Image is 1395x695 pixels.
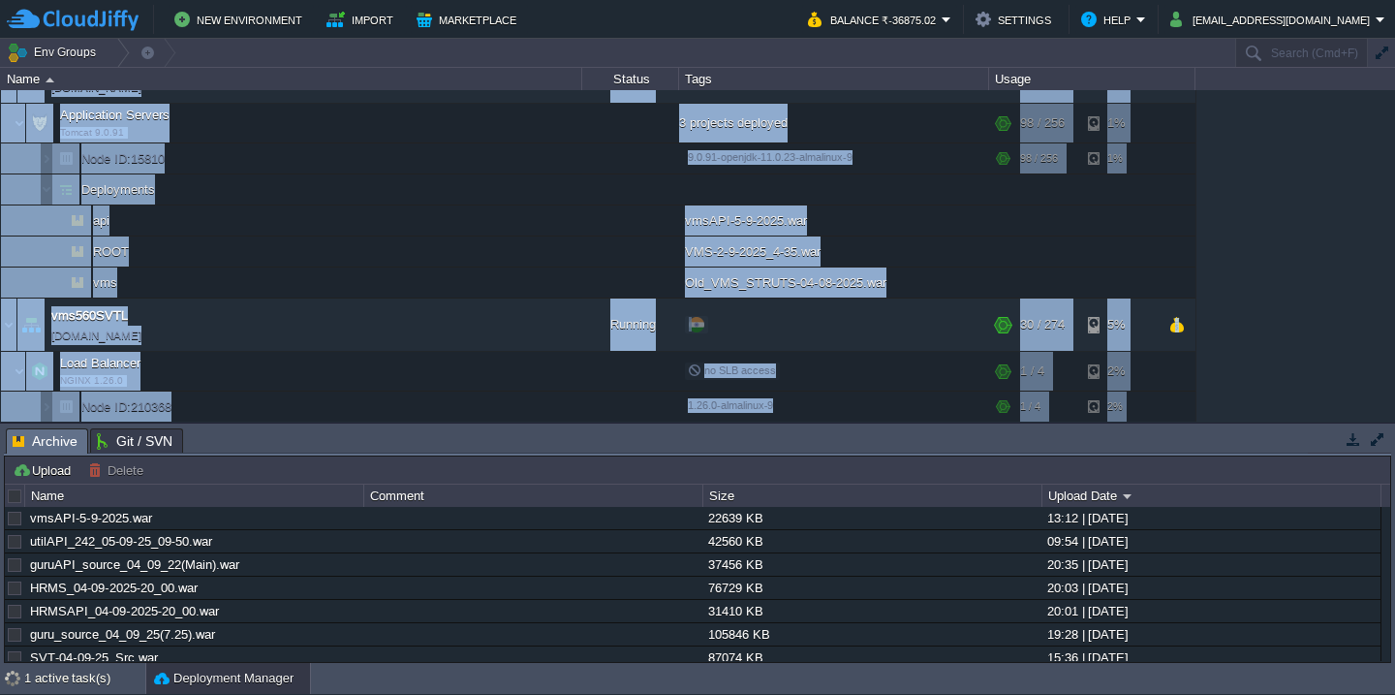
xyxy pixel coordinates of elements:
[1088,143,1151,174] div: 1%
[679,104,989,142] div: 3 projects deployed
[79,181,158,198] a: Deployments
[679,237,989,267] div: VMS-2-9-2025_4-35.war
[688,364,776,376] span: no SLB access
[680,68,988,90] div: Tags
[990,68,1194,90] div: Usage
[41,392,52,422] img: AMDAwAAAACH5BAEAAAAALAAAAAABAAEAAAICRAEAOw==
[81,399,131,414] span: Node ID:
[365,485,702,507] div: Comment
[14,104,25,142] img: AMDAwAAAACH5BAEAAAAALAAAAAABAAEAAAICRAEAOw==
[703,553,1040,576] div: 37456 KB
[88,461,149,479] button: Delete
[1042,600,1379,622] div: 20:01 | [DATE]
[91,274,120,291] a: vms
[60,375,123,387] span: NGINX 1.26.0
[703,623,1040,646] div: 105846 KB
[30,650,158,665] a: SVT-04-09-25_Src.war
[52,174,79,205] img: AMDAwAAAACH5BAEAAAAALAAAAAABAAEAAAICRAEAOw==
[14,352,25,391] img: AMDAwAAAACH5BAEAAAAALAAAAAABAAEAAAICRAEAOw==
[79,398,174,415] a: Node ID:210368
[1020,143,1058,174] div: 98 / 256
[1088,392,1151,422] div: 2%
[7,39,103,66] button: Env Groups
[1042,553,1379,576] div: 20:35 | [DATE]
[1020,392,1040,422] div: 1 / 4
[58,107,172,123] span: Application Servers
[1081,8,1136,31] button: Help
[52,268,64,298] img: AMDAwAAAACH5BAEAAAAALAAAAAABAAEAAAICRAEAOw==
[1020,352,1044,391] div: 1 / 4
[41,143,52,174] img: AMDAwAAAACH5BAEAAAAALAAAAAABAAEAAAICRAEAOw==
[1020,299,1065,351] div: 30 / 274
[154,669,294,688] button: Deployment Manager
[582,299,679,351] div: Running
[52,237,64,267] img: AMDAwAAAACH5BAEAAAAALAAAAAABAAEAAAICRAEAOw==
[417,8,522,31] button: Marketplace
[46,78,54,82] img: AMDAwAAAACH5BAEAAAAALAAAAAABAAEAAAICRAEAOw==
[91,243,132,260] a: ROOT
[79,150,168,167] a: Node ID:15810
[52,392,79,422] img: AMDAwAAAACH5BAEAAAAALAAAAAABAAEAAAICRAEAOw==
[1042,647,1379,669] div: 15:36 | [DATE]
[976,8,1057,31] button: Settings
[703,530,1040,553] div: 42560 KB
[81,151,131,166] span: Node ID:
[51,326,141,345] a: [DOMAIN_NAME]
[326,8,399,31] button: Import
[1042,507,1379,529] div: 13:12 | [DATE]
[688,399,773,411] span: 1.26.0-almalinux-9
[30,581,198,595] a: HRMS_04-09-2025-20_00.war
[41,174,52,205] img: AMDAwAAAACH5BAEAAAAALAAAAAABAAEAAAICRAEAOw==
[808,8,942,31] button: Balance ₹-36875.02
[1088,104,1151,142] div: 1%
[7,8,139,32] img: CloudJiffy
[1088,299,1151,351] div: 5%
[703,577,1040,599] div: 76729 KB
[30,627,215,642] a: guru_source_04_09_25(7.25).war
[13,461,77,479] button: Upload
[58,108,172,122] a: Application ServersTomcat 9.0.91
[703,507,1040,529] div: 22639 KB
[679,205,989,236] div: vmsAPI-5-9-2025.war
[1088,352,1151,391] div: 2%
[64,268,91,298] img: AMDAwAAAACH5BAEAAAAALAAAAAABAAEAAAICRAEAOw==
[26,104,53,142] img: AMDAwAAAACH5BAEAAAAALAAAAAABAAEAAAICRAEAOw==
[24,663,145,694] div: 1 active task(s)
[679,268,989,298] div: Old_VMS_STRUTS-04-08-2025.war
[58,356,143,370] a: Load BalancerNGINX 1.26.0
[583,68,678,90] div: Status
[174,8,308,31] button: New Environment
[688,151,852,163] span: 9.0.91-openjdk-11.0.23-almalinux-9
[64,205,91,236] img: AMDAwAAAACH5BAEAAAAALAAAAAABAAEAAAICRAEAOw==
[703,647,1040,669] div: 87074 KB
[30,557,239,572] a: guruAPI_source_04_09_22(Main).war
[79,150,168,167] span: 15810
[1042,623,1379,646] div: 19:28 | [DATE]
[91,212,112,229] a: api
[1020,104,1065,142] div: 98 / 256
[58,355,143,371] span: Load Balancer
[1,299,16,351] img: AMDAwAAAACH5BAEAAAAALAAAAAABAAEAAAICRAEAOw==
[17,299,45,351] img: AMDAwAAAACH5BAEAAAAALAAAAAABAAEAAAICRAEAOw==
[703,600,1040,622] div: 31410 KB
[1042,530,1379,553] div: 09:54 | [DATE]
[13,429,77,454] span: Archive
[51,306,128,326] a: vms560SVTL
[79,398,174,415] span: 210368
[30,604,219,618] a: HRMSAPI_04-09-2025-20_00.war
[26,352,53,391] img: AMDAwAAAACH5BAEAAAAALAAAAAABAAEAAAICRAEAOw==
[30,534,212,549] a: utilAPI_242_05-09-25_09-50.war
[26,485,363,507] div: Name
[1170,8,1376,31] button: [EMAIL_ADDRESS][DOMAIN_NAME]
[1042,577,1379,599] div: 20:03 | [DATE]
[2,68,581,90] div: Name
[52,143,79,174] img: AMDAwAAAACH5BAEAAAAALAAAAAABAAEAAAICRAEAOw==
[30,511,152,525] a: vmsAPI-5-9-2025.war
[64,237,91,267] img: AMDAwAAAACH5BAEAAAAALAAAAAABAAEAAAICRAEAOw==
[60,127,124,139] span: Tomcat 9.0.91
